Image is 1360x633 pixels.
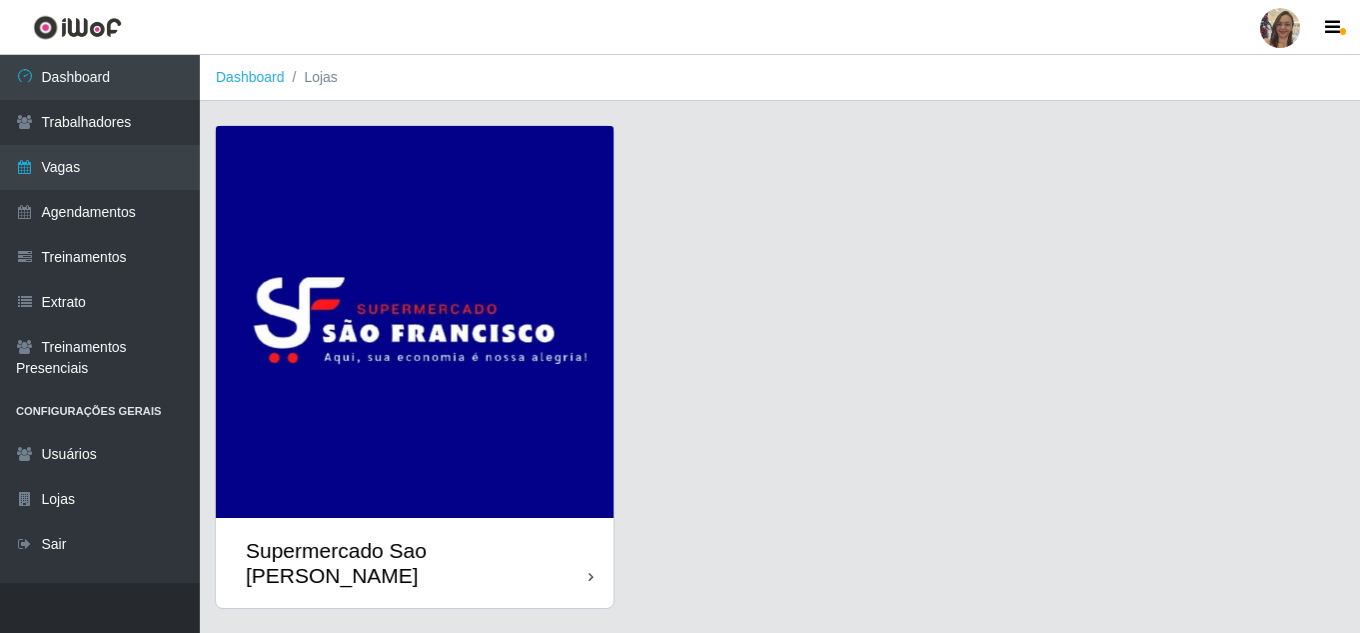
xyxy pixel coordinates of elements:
[216,126,614,608] a: Supermercado Sao [PERSON_NAME]
[200,55,1360,101] nav: breadcrumb
[216,69,285,85] a: Dashboard
[216,126,614,518] img: cardImg
[285,67,338,88] li: Lojas
[246,538,589,588] div: Supermercado Sao [PERSON_NAME]
[33,15,122,40] img: CoreUI Logo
